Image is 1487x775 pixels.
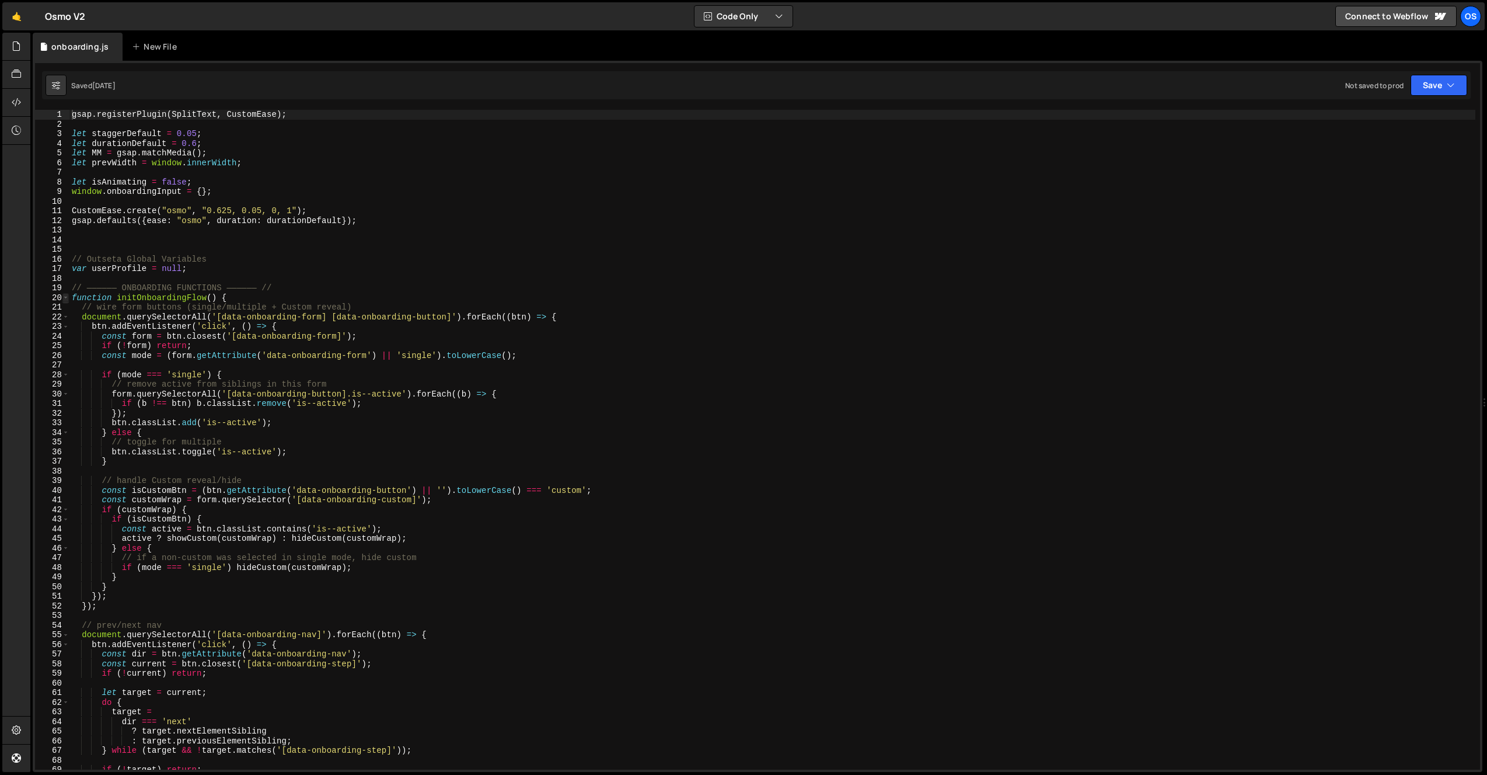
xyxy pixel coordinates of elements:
[35,341,69,351] div: 25
[35,572,69,582] div: 49
[35,736,69,746] div: 66
[35,148,69,158] div: 5
[71,81,116,91] div: Saved
[35,360,69,370] div: 27
[35,582,69,592] div: 50
[35,467,69,477] div: 38
[35,158,69,168] div: 6
[35,303,69,312] div: 21
[35,380,69,390] div: 29
[35,293,69,303] div: 20
[694,6,793,27] button: Code Only
[35,245,69,255] div: 15
[35,679,69,689] div: 60
[1335,6,1457,27] a: Connect to Webflow
[35,611,69,621] div: 53
[35,592,69,602] div: 51
[35,370,69,380] div: 28
[35,659,69,669] div: 58
[35,563,69,573] div: 48
[35,457,69,467] div: 37
[1460,6,1481,27] a: Os
[35,390,69,399] div: 30
[35,187,69,197] div: 9
[2,2,31,30] a: 🤙
[35,707,69,717] div: 63
[35,727,69,736] div: 65
[35,225,69,235] div: 13
[35,255,69,265] div: 16
[35,669,69,679] div: 59
[35,418,69,428] div: 33
[35,332,69,342] div: 24
[35,399,69,409] div: 31
[35,264,69,274] div: 17
[35,447,69,457] div: 36
[35,717,69,727] div: 64
[35,351,69,361] div: 26
[35,409,69,419] div: 32
[35,129,69,139] div: 3
[92,81,116,91] div: [DATE]
[35,688,69,698] div: 61
[35,756,69,766] div: 68
[35,312,69,322] div: 22
[35,197,69,207] div: 10
[35,505,69,515] div: 42
[35,168,69,178] div: 7
[35,630,69,640] div: 55
[35,495,69,505] div: 41
[1345,81,1404,91] div: Not saved to prod
[35,486,69,496] div: 40
[45,9,85,23] div: Osmo V2
[35,216,69,226] div: 12
[35,602,69,611] div: 52
[132,41,181,53] div: New File
[35,698,69,708] div: 62
[35,428,69,438] div: 34
[35,515,69,524] div: 43
[35,178,69,187] div: 8
[35,120,69,130] div: 2
[35,746,69,756] div: 67
[1411,75,1467,96] button: Save
[35,621,69,631] div: 54
[35,235,69,245] div: 14
[35,476,69,486] div: 39
[35,544,69,554] div: 46
[35,206,69,216] div: 11
[35,765,69,775] div: 69
[35,534,69,544] div: 45
[35,139,69,149] div: 4
[35,437,69,447] div: 35
[35,524,69,534] div: 44
[35,640,69,650] div: 56
[51,41,109,53] div: onboarding.js
[35,110,69,120] div: 1
[35,553,69,563] div: 47
[35,274,69,284] div: 18
[35,649,69,659] div: 57
[35,322,69,332] div: 23
[35,283,69,293] div: 19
